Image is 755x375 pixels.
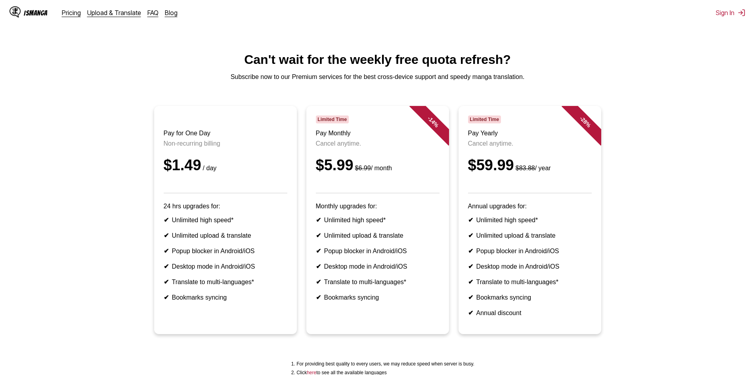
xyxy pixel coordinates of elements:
[468,309,592,317] li: Annual discount
[468,130,592,137] h3: Pay Yearly
[164,232,287,239] li: Unlimited upload & translate
[164,203,287,210] p: 24 hrs upgrades for:
[468,140,592,147] p: Cancel anytime.
[468,263,592,270] li: Desktop mode in Android/iOS
[468,294,592,301] li: Bookmarks syncing
[561,98,609,146] div: - 28 %
[468,278,592,286] li: Translate to multi-languages*
[468,310,473,316] b: ✔
[6,73,749,81] p: Subscribe now to our Premium services for the best cross-device support and speedy manga translat...
[316,203,440,210] p: Monthly upgrades for:
[316,232,321,239] b: ✔
[10,6,62,19] a: IsManga LogoIsManga
[316,130,440,137] h3: Pay Monthly
[516,165,535,171] s: $83.88
[164,263,287,270] li: Desktop mode in Android/iOS
[468,217,473,223] b: ✔
[62,9,81,17] a: Pricing
[165,9,178,17] a: Blog
[164,278,287,286] li: Translate to multi-languages*
[164,294,169,301] b: ✔
[468,115,501,123] span: Limited Time
[164,247,287,255] li: Popup blocker in Android/iOS
[468,157,592,174] div: $59.99
[164,263,169,270] b: ✔
[164,217,169,223] b: ✔
[316,216,440,224] li: Unlimited high speed*
[468,247,592,255] li: Popup blocker in Android/iOS
[738,9,745,17] img: Sign out
[316,140,440,147] p: Cancel anytime.
[147,9,159,17] a: FAQ
[164,279,169,285] b: ✔
[468,203,592,210] p: Annual upgrades for:
[296,361,474,367] li: For providing best quality to every users, we may reduce speed when server is busy.
[164,232,169,239] b: ✔
[409,98,457,146] div: - 14 %
[468,232,592,239] li: Unlimited upload & translate
[164,248,169,254] b: ✔
[468,294,473,301] b: ✔
[316,278,440,286] li: Translate to multi-languages*
[716,9,745,17] button: Sign In
[316,232,440,239] li: Unlimited upload & translate
[164,294,287,301] li: Bookmarks syncing
[10,6,21,17] img: IsManga Logo
[316,217,321,223] b: ✔
[6,52,749,67] h1: Can't wait for the weekly free quota refresh?
[316,294,321,301] b: ✔
[316,263,440,270] li: Desktop mode in Android/iOS
[468,232,473,239] b: ✔
[316,247,440,255] li: Popup blocker in Android/iOS
[87,9,141,17] a: Upload & Translate
[468,216,592,224] li: Unlimited high speed*
[316,294,440,301] li: Bookmarks syncing
[355,165,371,171] s: $6.99
[164,216,287,224] li: Unlimited high speed*
[468,248,473,254] b: ✔
[316,115,349,123] span: Limited Time
[354,165,392,171] small: / month
[514,165,551,171] small: / year
[164,130,287,137] h3: Pay for One Day
[468,263,473,270] b: ✔
[316,263,321,270] b: ✔
[468,279,473,285] b: ✔
[164,157,287,174] div: $1.49
[316,279,321,285] b: ✔
[201,165,217,171] small: / day
[24,9,48,17] div: IsManga
[316,157,440,174] div: $5.99
[164,140,287,147] p: Non-recurring billing
[316,248,321,254] b: ✔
